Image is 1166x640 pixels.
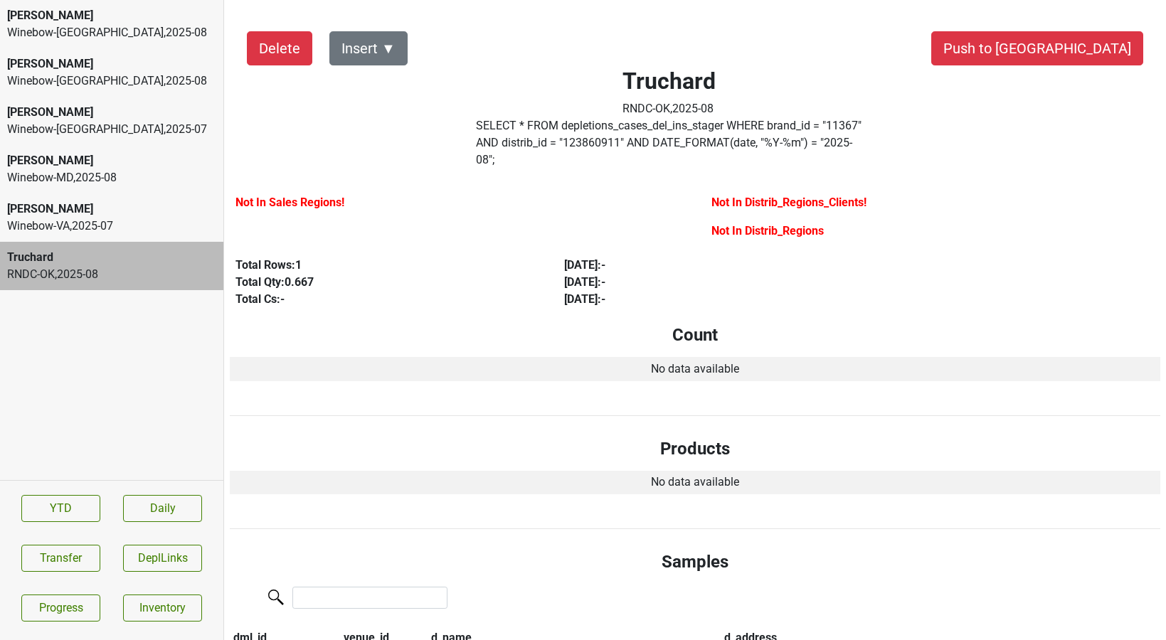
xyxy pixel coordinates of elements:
div: Winebow-[GEOGRAPHIC_DATA] , 2025 - 08 [7,73,216,90]
div: Winebow-[GEOGRAPHIC_DATA] , 2025 - 08 [7,24,216,41]
h4: Count [241,325,1149,346]
a: Progress [21,594,100,622]
button: Push to [GEOGRAPHIC_DATA] [931,31,1143,65]
div: Winebow-[GEOGRAPHIC_DATA] , 2025 - 07 [7,121,216,138]
div: Winebow-VA , 2025 - 07 [7,218,216,235]
button: DeplLinks [123,545,202,572]
div: Total Qty: 0.667 [235,274,531,291]
a: Inventory [123,594,202,622]
div: Total Cs: - [235,291,531,308]
button: Delete [247,31,312,65]
div: [DATE] : - [564,291,860,308]
td: No data available [230,357,1160,381]
a: YTD [21,495,100,522]
button: Transfer [21,545,100,572]
div: [PERSON_NAME] [7,55,216,73]
label: Click to copy query [476,117,863,169]
button: Insert ▼ [329,31,408,65]
label: Not In Distrib_Regions [711,223,824,240]
label: Not In Distrib_Regions_Clients! [711,194,866,211]
div: [PERSON_NAME] [7,152,216,169]
a: Daily [123,495,202,522]
td: No data available [230,471,1160,495]
h2: Truchard [622,68,716,95]
div: [DATE] : - [564,257,860,274]
h4: Products [241,439,1149,459]
div: Truchard [7,249,216,266]
label: Not In Sales Regions! [235,194,344,211]
div: [PERSON_NAME] [7,7,216,24]
div: [PERSON_NAME] [7,104,216,121]
div: [DATE] : - [564,274,860,291]
div: [PERSON_NAME] [7,201,216,218]
div: Total Rows: 1 [235,257,531,274]
div: RNDC-OK , 2025 - 08 [7,266,216,283]
h4: Samples [241,552,1149,572]
div: Winebow-MD , 2025 - 08 [7,169,216,186]
div: RNDC-OK , 2025 - 08 [622,100,716,117]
